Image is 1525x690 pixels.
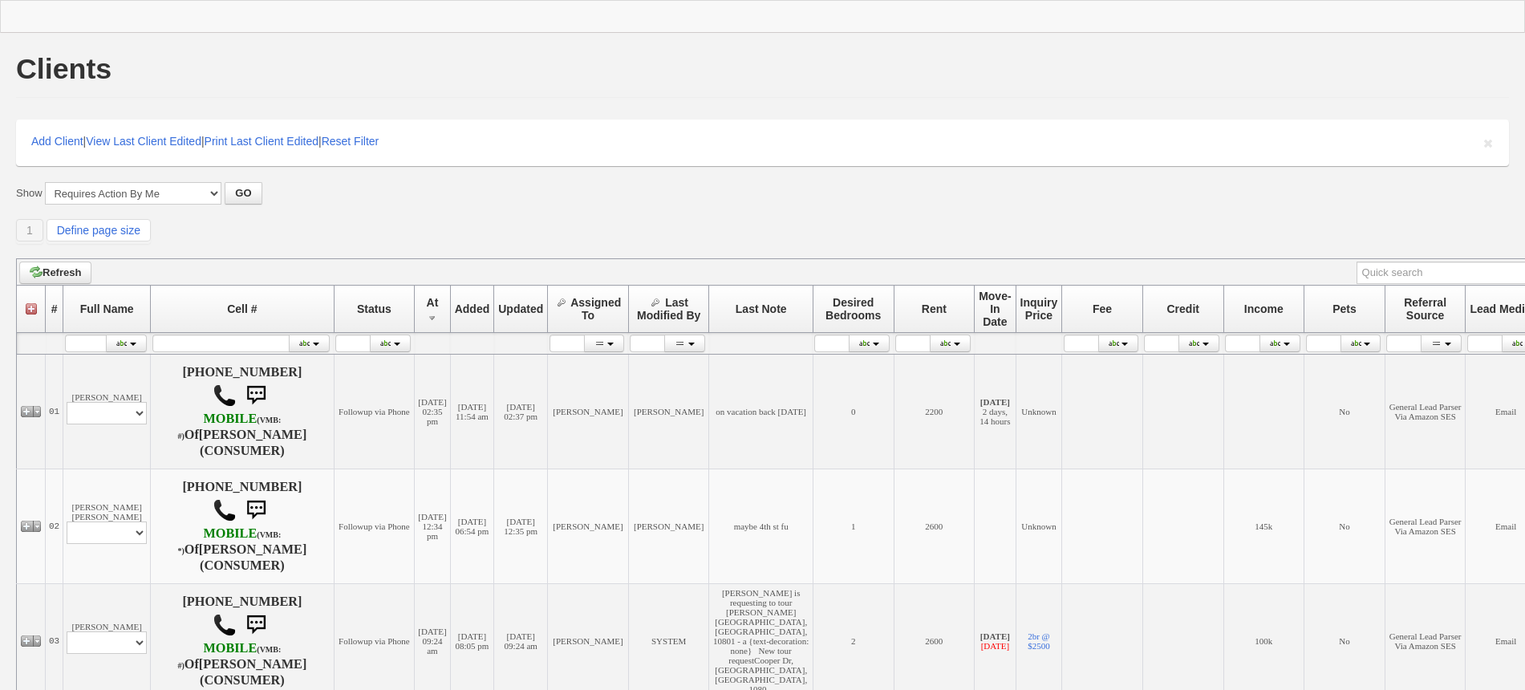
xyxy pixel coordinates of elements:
[825,296,881,322] span: Desired Bedrooms
[1223,469,1304,584] td: 145k
[498,302,543,315] span: Updated
[16,55,112,83] h1: Clients
[240,609,272,641] img: sms.png
[1385,355,1466,469] td: General Lead Parser Via Amazon SES
[199,542,307,557] b: [PERSON_NAME]
[455,302,490,315] span: Added
[813,355,894,469] td: 0
[225,182,262,205] button: GO
[203,641,257,655] font: MOBILE
[63,469,151,584] td: [PERSON_NAME] [PERSON_NAME]
[227,302,257,315] span: Cell #
[16,186,43,201] label: Show
[980,631,1010,641] b: [DATE]
[628,469,709,584] td: [PERSON_NAME]
[494,469,548,584] td: [DATE] 12:35 pm
[213,613,237,637] img: call.png
[86,135,201,148] a: View Last Client Edited
[322,135,379,148] a: Reset Filter
[357,302,391,315] span: Status
[177,641,281,672] b: T-Mobile USA, Inc.
[19,262,91,284] a: Refresh
[213,498,237,522] img: call.png
[894,469,975,584] td: 2600
[177,526,281,557] b: Verizon Wireless
[205,135,318,148] a: Print Last Client Edited
[1385,469,1466,584] td: General Lead Parser Via Amazon SES
[1244,302,1284,315] span: Income
[637,296,700,322] span: Last Modified By
[1020,296,1058,322] span: Inquiry Price
[494,355,548,469] td: [DATE] 02:37 pm
[31,135,83,148] a: Add Client
[1404,296,1446,322] span: Referral Source
[334,355,415,469] td: Followup via Phone
[199,428,307,442] b: [PERSON_NAME]
[199,657,307,672] b: [PERSON_NAME]
[334,469,415,584] td: Followup via Phone
[709,355,813,469] td: on vacation back [DATE]
[1304,355,1385,469] td: No
[16,120,1509,166] div: | | |
[415,355,450,469] td: [DATE] 02:35 pm
[1016,355,1062,469] td: Unknown
[980,397,1010,407] b: [DATE]
[240,379,272,412] img: sms.png
[628,355,709,469] td: [PERSON_NAME]
[979,290,1011,328] span: Move-In Date
[1332,302,1357,315] span: Pets
[46,286,63,333] th: #
[450,355,494,469] td: [DATE] 11:54 am
[975,355,1016,469] td: 2 days, 14 hours
[922,302,947,315] span: Rent
[203,526,257,541] font: MOBILE
[154,365,330,458] h4: [PHONE_NUMBER] Of (CONSUMER)
[213,384,237,408] img: call.png
[548,469,629,584] td: [PERSON_NAME]
[1166,302,1199,315] span: Credit
[570,296,621,322] span: Assigned To
[427,296,439,309] span: At
[203,412,257,426] font: MOBILE
[240,494,272,526] img: sms.png
[981,641,1009,651] font: [DATE]
[1093,302,1112,315] span: Fee
[177,412,281,442] b: AT&T Wireless
[1304,469,1385,584] td: No
[46,355,63,469] td: 01
[415,469,450,584] td: [DATE] 12:34 pm
[16,219,43,241] a: 1
[548,355,629,469] td: [PERSON_NAME]
[154,595,330,688] h4: [PHONE_NUMBER] Of (CONSUMER)
[1028,631,1050,651] a: 2br @ $2500
[894,355,975,469] td: 2200
[709,469,813,584] td: maybe 4th st fu
[80,302,134,315] span: Full Name
[154,480,330,573] h4: [PHONE_NUMBER] Of (CONSUMER)
[47,219,151,241] a: Define page size
[46,469,63,584] td: 02
[736,302,787,315] span: Last Note
[450,469,494,584] td: [DATE] 06:54 pm
[813,469,894,584] td: 1
[63,355,151,469] td: [PERSON_NAME]
[1016,469,1062,584] td: Unknown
